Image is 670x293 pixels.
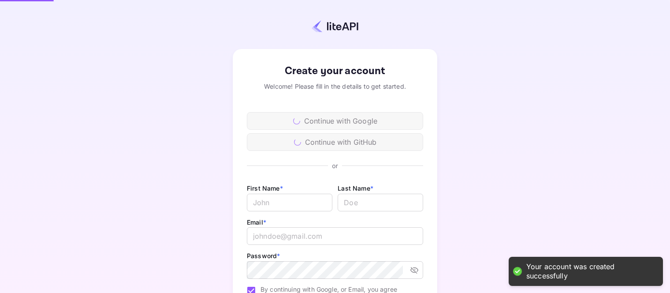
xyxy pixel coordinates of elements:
div: Continue with Google [247,112,423,130]
input: Doe [338,194,423,211]
div: Your account was created successfully [526,262,654,281]
label: Password [247,252,280,259]
img: liteapi [312,20,358,33]
button: toggle password visibility [406,262,422,278]
label: Last Name [338,184,373,192]
div: Continue with GitHub [247,133,423,151]
div: Welcome! Please fill in the details to get started. [247,82,423,91]
div: Create your account [247,63,423,79]
input: John [247,194,332,211]
label: First Name [247,184,283,192]
label: Email [247,218,266,226]
input: johndoe@gmail.com [247,227,423,245]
